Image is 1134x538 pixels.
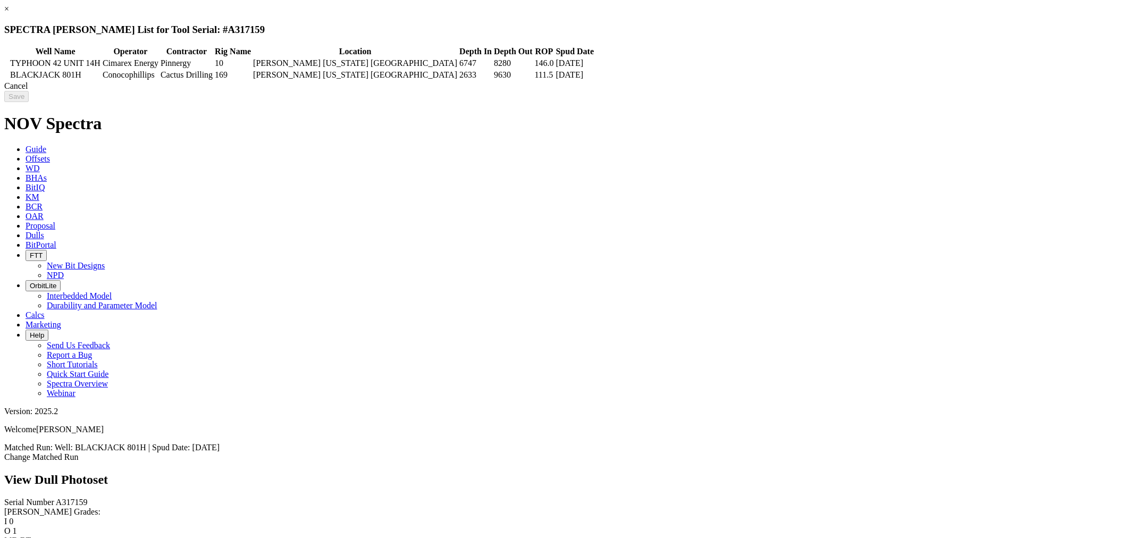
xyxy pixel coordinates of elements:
[26,320,61,329] span: Marketing
[4,526,11,535] label: O
[26,154,50,163] span: Offsets
[47,369,108,379] a: Quick Start Guide
[102,46,159,57] th: Operator
[4,473,1130,487] h2: View Dull Photoset
[459,46,492,57] th: Depth In
[47,341,110,350] a: Send Us Feedback
[26,164,40,173] span: WD
[214,70,251,80] td: 169
[4,81,1130,91] div: Cancel
[534,46,555,57] th: ROP
[493,46,533,57] th: Depth Out
[556,70,595,80] td: [DATE]
[55,443,220,452] span: Well: BLACKJACK 801H | Spud Date: [DATE]
[9,517,13,526] span: 0
[4,507,1130,517] div: [PERSON_NAME] Grades:
[26,183,45,192] span: BitIQ
[214,58,251,69] td: 10
[534,70,555,80] td: 111.5
[10,70,101,80] td: BLACKJACK 801H
[47,291,112,300] a: Interbedded Model
[493,70,533,80] td: 9630
[459,58,492,69] td: 6747
[47,271,64,280] a: NPD
[253,58,458,69] td: [PERSON_NAME] [US_STATE] [GEOGRAPHIC_DATA]
[30,251,43,259] span: FTT
[534,58,555,69] td: 146.0
[26,221,55,230] span: Proposal
[102,70,159,80] td: Conocophillips
[4,24,1130,36] h3: SPECTRA [PERSON_NAME] List for Tool Serial: #A317159
[10,46,101,57] th: Well Name
[160,46,213,57] th: Contractor
[47,261,105,270] a: New Bit Designs
[160,58,213,69] td: Pinnergy
[253,46,458,57] th: Location
[56,498,88,507] span: A317159
[4,91,29,102] input: Save
[36,425,104,434] span: [PERSON_NAME]
[47,360,98,369] a: Short Tutorials
[47,301,157,310] a: Durability and Parameter Model
[4,425,1130,434] p: Welcome
[459,70,492,80] td: 2633
[160,70,213,80] td: Cactus Drilling
[556,46,595,57] th: Spud Date
[10,58,101,69] td: TYPHOON 42 UNIT 14H
[4,407,1130,416] div: Version: 2025.2
[26,231,44,240] span: Dulls
[47,389,75,398] a: Webinar
[4,517,7,526] label: I
[26,173,47,182] span: BHAs
[47,350,92,359] a: Report a Bug
[26,192,39,201] span: KM
[493,58,533,69] td: 8280
[102,58,159,69] td: Cimarex Energy
[26,310,45,320] span: Calcs
[4,443,53,452] span: Matched Run:
[556,58,595,69] td: [DATE]
[26,145,46,154] span: Guide
[30,282,56,290] span: OrbitLite
[26,240,56,249] span: BitPortal
[4,4,9,13] a: ×
[214,46,251,57] th: Rig Name
[26,212,44,221] span: OAR
[30,331,44,339] span: Help
[253,70,458,80] td: [PERSON_NAME] [US_STATE] [GEOGRAPHIC_DATA]
[26,202,43,211] span: BCR
[47,379,108,388] a: Spectra Overview
[4,452,79,461] a: Change Matched Run
[4,114,1130,133] h1: NOV Spectra
[4,498,54,507] label: Serial Number
[13,526,17,535] span: 1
